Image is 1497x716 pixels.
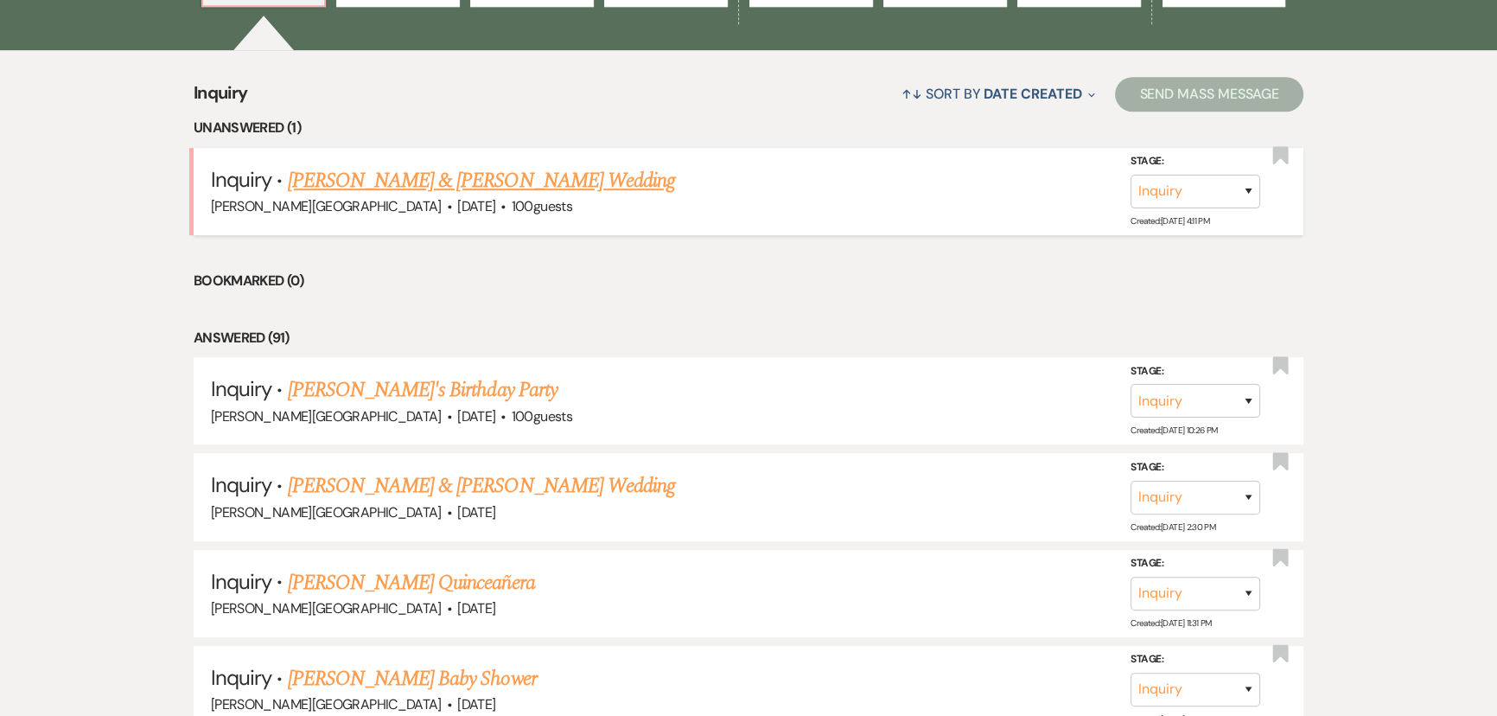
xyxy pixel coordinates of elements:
[457,197,495,215] span: [DATE]
[211,197,442,215] span: [PERSON_NAME][GEOGRAPHIC_DATA]
[211,375,271,402] span: Inquiry
[512,407,572,425] span: 100 guests
[288,567,535,598] a: [PERSON_NAME] Quinceañera
[457,695,495,713] span: [DATE]
[1131,554,1260,573] label: Stage:
[288,663,537,694] a: [PERSON_NAME] Baby Shower
[194,80,248,117] span: Inquiry
[1131,425,1217,436] span: Created: [DATE] 10:26 PM
[512,197,572,215] span: 100 guests
[1131,617,1211,629] span: Created: [DATE] 11:31 PM
[1131,521,1215,532] span: Created: [DATE] 2:30 PM
[1131,152,1260,171] label: Stage:
[288,374,557,406] a: [PERSON_NAME]'s Birthday Party
[288,165,675,196] a: [PERSON_NAME] & [PERSON_NAME] Wedding
[895,71,1102,117] button: Sort By Date Created
[1115,77,1303,112] button: Send Mass Message
[211,166,271,193] span: Inquiry
[1131,650,1260,669] label: Stage:
[211,407,442,425] span: [PERSON_NAME][GEOGRAPHIC_DATA]
[457,407,495,425] span: [DATE]
[194,270,1303,292] li: Bookmarked (0)
[194,327,1303,349] li: Answered (91)
[211,695,442,713] span: [PERSON_NAME][GEOGRAPHIC_DATA]
[984,85,1081,103] span: Date Created
[1131,362,1260,381] label: Stage:
[211,664,271,691] span: Inquiry
[457,599,495,617] span: [DATE]
[194,117,1303,139] li: Unanswered (1)
[901,85,922,103] span: ↑↓
[1131,458,1260,477] label: Stage:
[457,503,495,521] span: [DATE]
[211,503,442,521] span: [PERSON_NAME][GEOGRAPHIC_DATA]
[211,471,271,498] span: Inquiry
[211,568,271,595] span: Inquiry
[211,599,442,617] span: [PERSON_NAME][GEOGRAPHIC_DATA]
[1131,215,1209,227] span: Created: [DATE] 4:11 PM
[288,470,675,502] a: [PERSON_NAME] & [PERSON_NAME] Wedding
